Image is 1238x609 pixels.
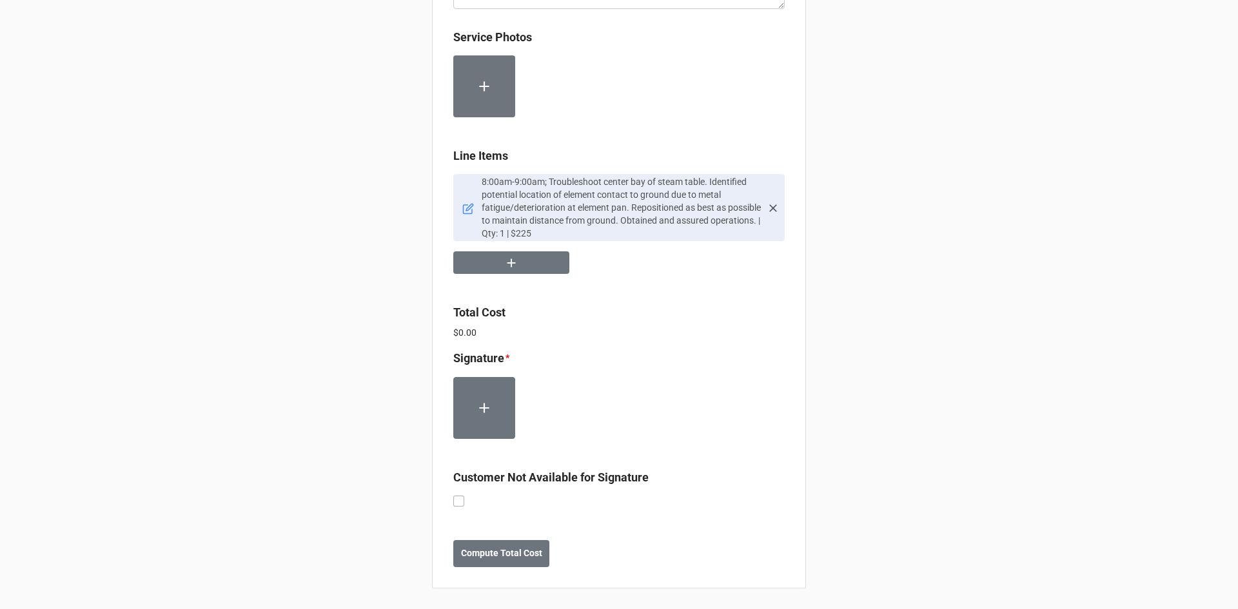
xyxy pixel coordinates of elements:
[482,175,761,240] p: 8:00am-9:00am; Troubleshoot center bay of steam table. Identified potential location of element c...
[453,305,506,319] b: Total Cost
[453,540,549,567] button: Compute Total Cost
[453,147,508,165] label: Line Items
[453,469,649,487] label: Customer Not Available for Signature
[453,326,785,339] p: $0.00
[461,546,542,560] b: Compute Total Cost
[453,349,504,367] label: Signature
[453,28,532,46] label: Service Photos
